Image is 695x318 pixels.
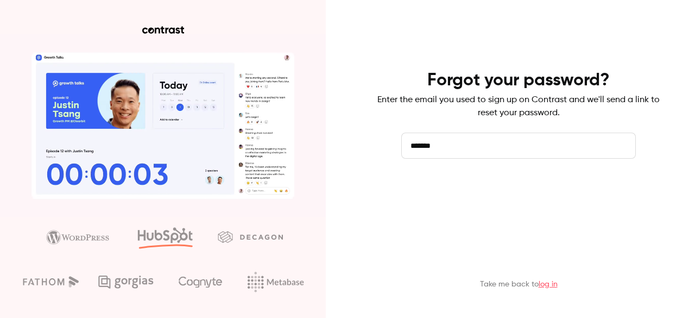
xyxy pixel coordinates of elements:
p: Enter the email you used to sign up on Contrast and we'll send a link to reset your password. [377,93,660,120]
a: log in [539,280,558,288]
h4: Forgot your password? [427,70,610,91]
p: Take me back to [480,279,558,290]
button: Send reset email [401,176,636,202]
img: decagon [218,231,283,243]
